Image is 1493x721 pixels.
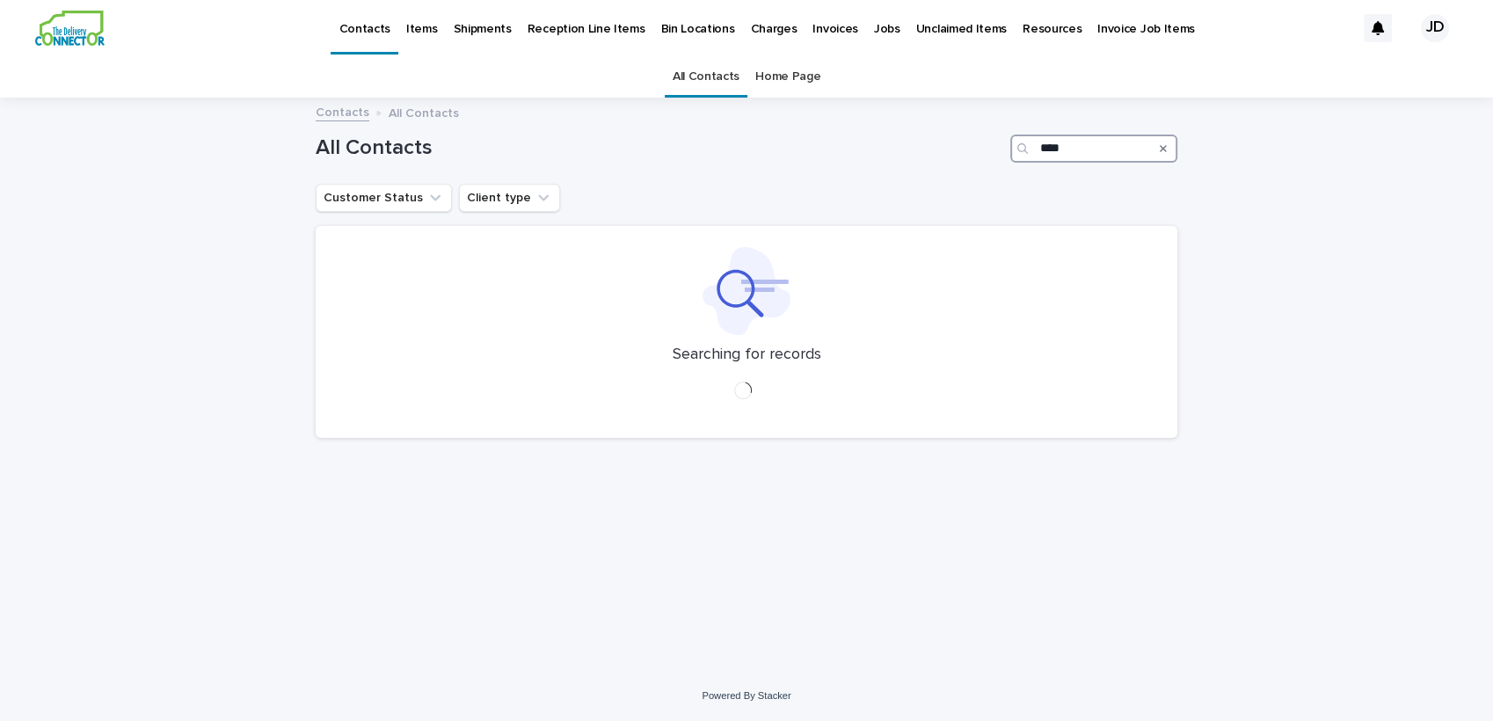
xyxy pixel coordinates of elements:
[459,184,560,212] button: Client type
[316,101,369,121] a: Contacts
[673,346,821,365] p: Searching for records
[1010,135,1177,163] input: Search
[702,690,790,701] a: Powered By Stacker
[316,135,1003,161] h1: All Contacts
[1421,14,1449,42] div: JD
[673,56,739,98] a: All Contacts
[755,56,820,98] a: Home Page
[35,11,105,46] img: aCWQmA6OSGG0Kwt8cj3c
[316,184,452,212] button: Customer Status
[389,102,459,121] p: All Contacts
